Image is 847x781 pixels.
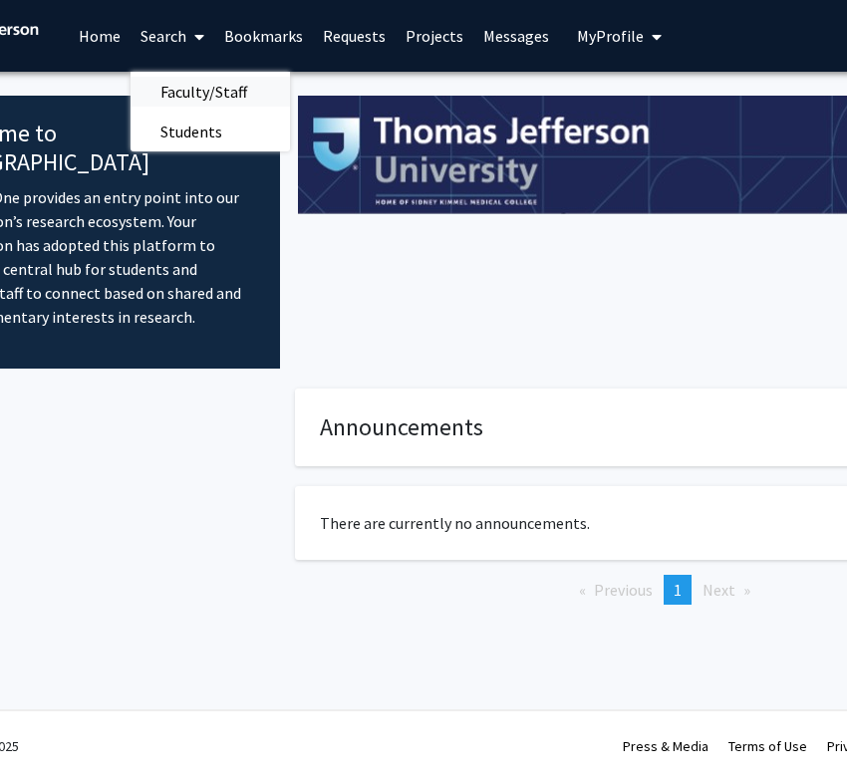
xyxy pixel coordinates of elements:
[623,737,708,755] a: Press & Media
[131,72,277,112] span: Faculty/Staff
[728,737,807,755] a: Terms of Use
[131,117,290,146] a: Students
[396,1,473,71] a: Projects
[674,580,682,600] span: 1
[15,691,85,766] iframe: Chat
[69,1,131,71] a: Home
[131,77,290,107] a: Faculty/Staff
[131,1,214,71] a: Search
[703,580,735,600] span: Next
[577,26,644,46] span: My Profile
[313,1,396,71] a: Requests
[594,580,653,600] span: Previous
[473,1,559,71] a: Messages
[131,112,252,151] span: Students
[214,1,313,71] a: Bookmarks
